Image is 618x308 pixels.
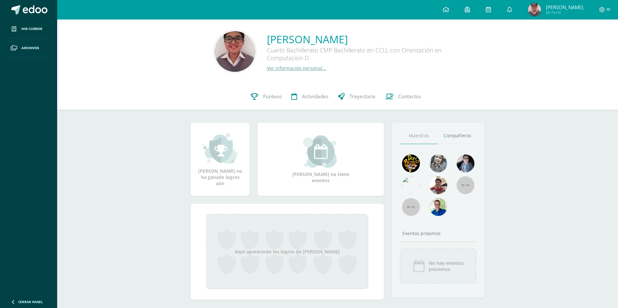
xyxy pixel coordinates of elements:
[457,176,474,194] img: 55x55
[18,300,43,304] span: Cerrar panel
[286,84,333,110] a: Actividades
[197,132,243,186] div: [PERSON_NAME] no ha ganado logros aún
[267,46,462,65] div: Cuarto Bachillerato CMP Bachillerato en CCLL con Orientación en Computación D
[349,93,375,100] span: Trayectoria
[457,154,474,172] img: b8baad08a0802a54ee139394226d2cf3.png
[546,10,583,15] span: Mi Perfil
[5,20,52,39] a: Mis cursos
[429,260,464,272] span: No hay eventos próximos
[429,154,447,172] img: 45bd7986b8947ad7e5894cbc9b781108.png
[288,135,353,183] div: [PERSON_NAME] no tiene eventos
[215,31,255,72] img: b3ca75bf3d35fdbd4953f422cb9ae037.png
[438,127,476,144] a: Compañeros
[398,93,421,100] span: Contactos
[5,39,52,58] a: Archivos
[402,176,420,194] img: c25c8a4a46aeab7e345bf0f34826bacf.png
[429,176,447,194] img: 11152eb22ca3048aebc25a5ecf6973a7.png
[528,3,541,16] img: 9ff29071dadff2443d3fc9e4067af210.png
[429,198,447,216] img: 10741f48bcca31577cbcd80b61dad2f3.png
[21,46,39,51] span: Archivos
[302,93,328,100] span: Actividades
[402,198,420,216] img: 55x55
[263,93,282,100] span: Punteos
[546,4,583,10] span: [PERSON_NAME]
[267,32,462,46] a: [PERSON_NAME]
[400,127,438,144] a: Maestros
[333,84,380,110] a: Trayectoria
[203,132,238,165] img: achievement_small.png
[380,84,426,110] a: Contactos
[412,260,425,273] img: event_icon.png
[400,230,476,236] div: Eventos próximos
[206,214,368,289] div: Aquí aparecerán los logros de [PERSON_NAME]
[303,135,338,168] img: event_small.png
[246,84,286,110] a: Punteos
[267,65,326,71] a: Ver información personal...
[21,26,42,32] span: Mis cursos
[402,154,420,172] img: 29fc2a48271e3f3676cb2cb292ff2552.png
